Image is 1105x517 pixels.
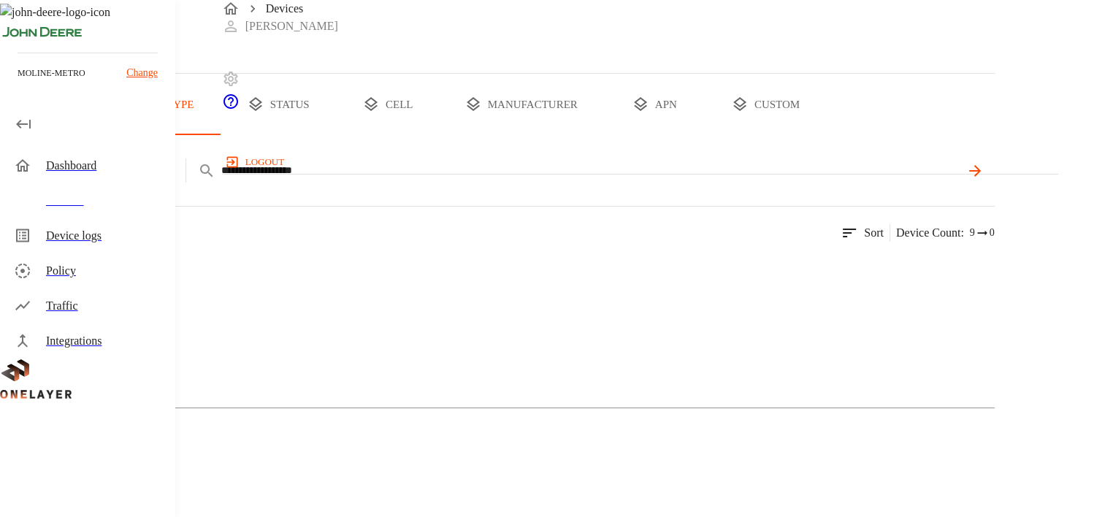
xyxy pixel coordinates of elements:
[896,224,964,242] p: Device count :
[222,100,240,112] a: onelayer-support
[222,150,1059,174] a: logout
[222,150,290,174] button: logout
[29,421,995,438] li: 380 Devices
[864,224,884,242] p: Sort
[970,226,975,240] span: 9
[990,226,995,240] span: 0
[245,18,338,35] p: [PERSON_NAME]
[222,100,240,112] span: Support Portal
[29,438,995,456] li: 4 Models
